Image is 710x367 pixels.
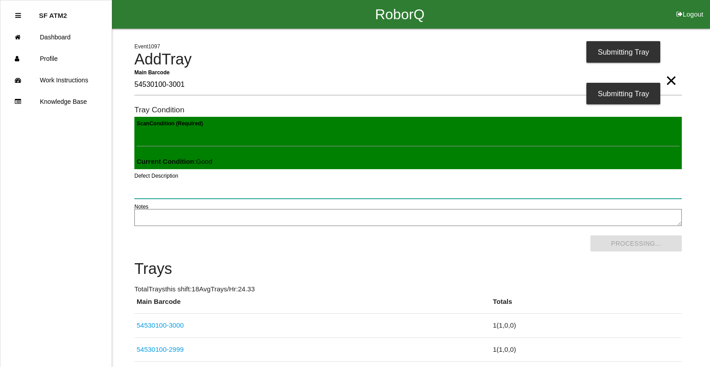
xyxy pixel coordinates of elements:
label: Defect Description [134,172,178,180]
a: Dashboard [0,26,112,48]
h4: Trays [134,260,682,277]
div: Submitting Tray [586,41,660,63]
b: Scan Condition (Required) [137,120,203,127]
label: Notes [134,203,148,211]
span: Event 1097 [134,43,160,50]
a: Knowledge Base [0,91,112,112]
div: Close [15,5,21,26]
a: Profile [0,48,112,69]
a: 54530100-2999 [137,346,184,353]
a: Work Instructions [0,69,112,91]
p: SF ATM2 [39,5,67,19]
th: Totals [491,297,681,314]
td: 1 ( 1 , 0 , 0 ) [491,314,681,338]
b: Main Barcode [134,69,170,75]
a: 54530100-3000 [137,321,184,329]
input: Required [134,75,682,95]
td: 1 ( 1 , 0 , 0 ) [491,337,681,362]
span: Clear Input [665,63,677,81]
p: Total Trays this shift: 18 Avg Trays /Hr: 24.33 [134,284,682,294]
th: Main Barcode [134,297,491,314]
b: Current Condition [137,158,194,165]
h4: Add Tray [134,51,682,68]
span: : Good [137,158,212,165]
h6: Tray Condition [134,106,682,114]
div: Submitting Tray [586,83,660,104]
